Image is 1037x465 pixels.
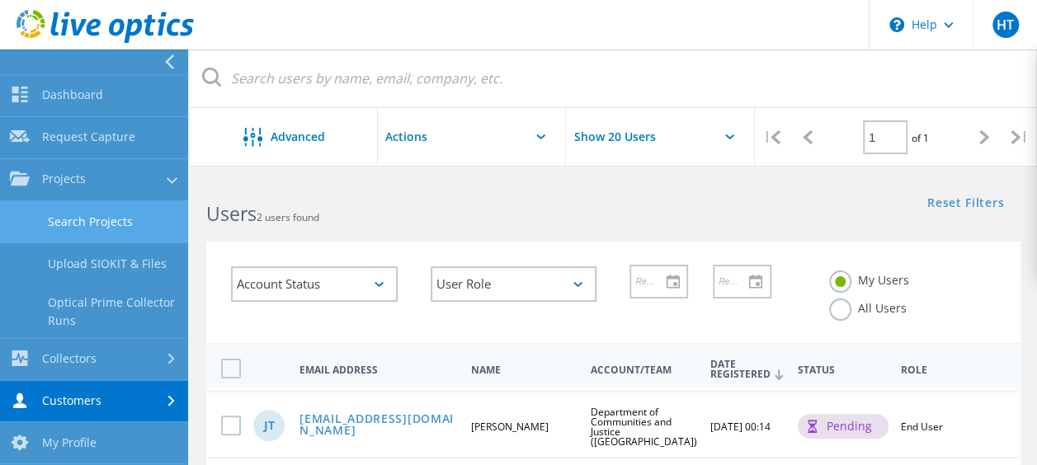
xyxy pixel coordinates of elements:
[798,365,887,375] span: Status
[206,200,257,227] b: Users
[231,266,398,302] div: Account Status
[829,298,907,314] label: All Users
[591,365,696,375] span: Account/Team
[299,365,457,375] span: Email Address
[901,365,958,375] span: Role
[710,420,771,434] span: [DATE] 00:14
[889,17,904,32] svg: \n
[471,365,577,375] span: Name
[264,420,275,431] span: JT
[901,420,943,434] span: End User
[927,197,1004,211] a: Reset Filters
[257,210,319,224] span: 2 users found
[471,420,549,434] span: [PERSON_NAME]
[1002,108,1037,167] div: |
[829,270,909,286] label: My Users
[271,131,325,143] span: Advanced
[714,265,758,297] input: Register to
[299,413,457,439] a: [EMAIL_ADDRESS][DOMAIN_NAME]
[431,266,597,302] div: User Role
[631,265,675,297] input: Register from
[710,359,784,380] span: Date Registered
[997,18,1014,31] span: HT
[798,414,889,439] div: pending
[591,405,697,449] span: Department of Communities and Justice ([GEOGRAPHIC_DATA])
[912,131,929,145] span: of 1
[755,108,790,167] div: |
[16,35,194,46] a: Live Optics Dashboard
